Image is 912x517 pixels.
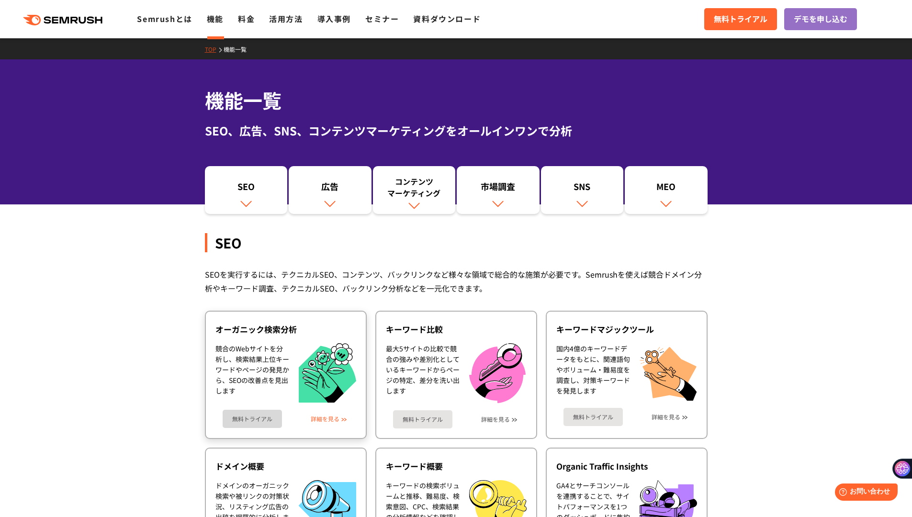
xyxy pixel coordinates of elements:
a: SEO [205,166,288,214]
img: キーワードマジックツール [640,343,697,401]
div: SEO [205,233,708,252]
span: 無料トライアル [714,13,767,25]
a: 料金 [238,13,255,24]
a: SNS [541,166,624,214]
a: 詳細を見る [652,414,680,420]
a: デモを申し込む [784,8,857,30]
a: 無料トライアル [223,410,282,428]
a: 広告 [289,166,372,214]
div: SNS [546,180,619,197]
div: MEO [630,180,703,197]
div: 国内4億のキーワードデータをもとに、関連語句やボリューム・難易度を調査し、対策キーワードを発見します [556,343,630,401]
a: 機能 [207,13,224,24]
a: 市場調査 [457,166,540,214]
a: MEO [625,166,708,214]
h1: 機能一覧 [205,86,708,114]
a: 詳細を見る [311,416,339,422]
a: 無料トライアル [393,410,452,428]
div: SEO [210,180,283,197]
div: 広告 [293,180,367,197]
a: 詳細を見る [481,416,510,423]
div: 市場調査 [462,180,535,197]
a: 活用方法 [269,13,303,24]
div: キーワード比較 [386,324,527,335]
a: 機能一覧 [224,45,254,53]
span: デモを申し込む [794,13,847,25]
div: ドメイン概要 [215,461,356,472]
div: SEO、広告、SNS、コンテンツマーケティングをオールインワンで分析 [205,122,708,139]
a: TOP [205,45,224,53]
a: 無料トライアル [563,408,623,426]
a: コンテンツマーケティング [373,166,456,214]
a: 資料ダウンロード [413,13,481,24]
a: Semrushとは [137,13,192,24]
a: 導入事例 [317,13,351,24]
img: オーガニック検索分析 [299,343,356,403]
div: オーガニック検索分析 [215,324,356,335]
a: セミナー [365,13,399,24]
a: 無料トライアル [704,8,777,30]
div: キーワード概要 [386,461,527,472]
div: 最大5サイトの比較で競合の強みや差別化としているキーワードからページの特定、差分を洗い出します [386,343,460,403]
div: Organic Traffic Insights [556,461,697,472]
div: 競合のWebサイトを分析し、検索結果上位キーワードやページの発見から、SEOの改善点を見出します [215,343,289,403]
img: キーワード比較 [469,343,526,403]
iframe: Help widget launcher [827,480,901,506]
div: キーワードマジックツール [556,324,697,335]
div: SEOを実行するには、テクニカルSEO、コンテンツ、バックリンクなど様々な領域で総合的な施策が必要です。Semrushを使えば競合ドメイン分析やキーワード調査、テクニカルSEO、バックリンク分析... [205,268,708,295]
div: コンテンツ マーケティング [378,176,451,199]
